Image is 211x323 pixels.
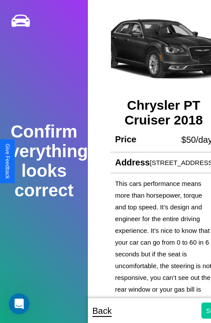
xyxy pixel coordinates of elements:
[115,135,136,145] h4: Price
[4,144,10,179] div: Give Feedback
[9,293,30,314] iframe: Intercom live chat
[92,303,111,319] p: Back
[115,158,150,168] h4: Address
